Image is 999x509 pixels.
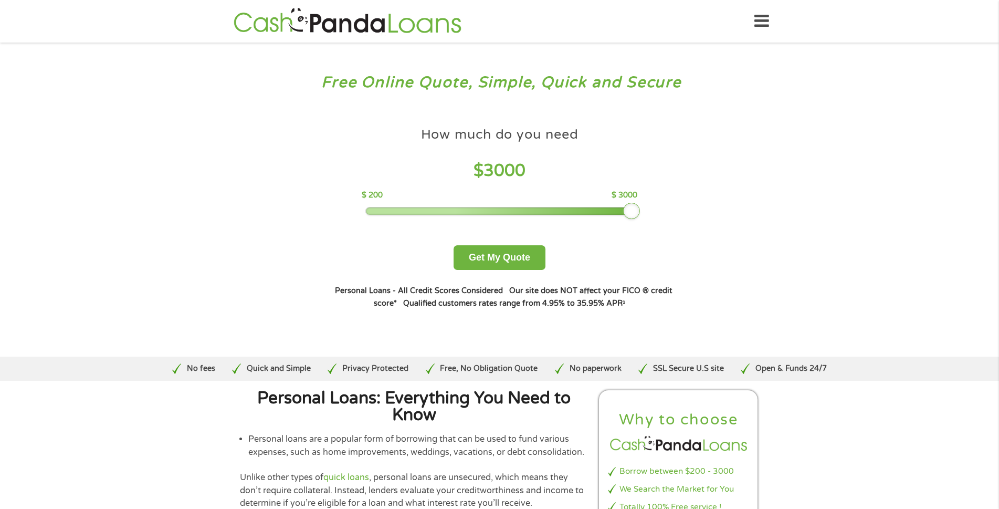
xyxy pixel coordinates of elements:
p: $ 200 [362,190,383,201]
p: No fees [187,363,215,375]
img: GetLoanNow Logo [230,6,465,36]
strong: Personal Loans - All Credit Scores Considered [335,286,503,295]
li: Borrow between $200 - 3000 [608,465,750,477]
h3: Free Online Quote, Simple, Quick and Secure [30,73,969,92]
p: Privacy Protected [342,363,408,375]
strong: Qualified customers rates range from 4.95% to 35.95% APR¹ [403,299,625,308]
p: Open & Funds 24/7 [755,363,827,375]
a: quick loans [323,472,369,483]
strong: Our site does NOT affect your FICO ® credit score* [374,286,672,308]
button: Get My Quote [454,245,545,270]
li: We Search the Market for You [608,483,750,495]
h4: How much do you need [421,126,579,143]
p: No paperwork [570,363,622,375]
h2: Personal Loans: Everything You Need to Know [240,390,588,423]
p: Free, No Obligation Quote [440,363,538,375]
li: Personal loans are a popular form of borrowing that can be used to fund various expenses, such as... [248,433,588,459]
p: SSL Secure U.S site [653,363,724,375]
p: Quick and Simple [247,363,311,375]
h2: Why to choose [608,410,750,430]
p: $ 3000 [612,190,637,201]
h4: $ [362,160,637,182]
span: 3000 [483,161,525,181]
